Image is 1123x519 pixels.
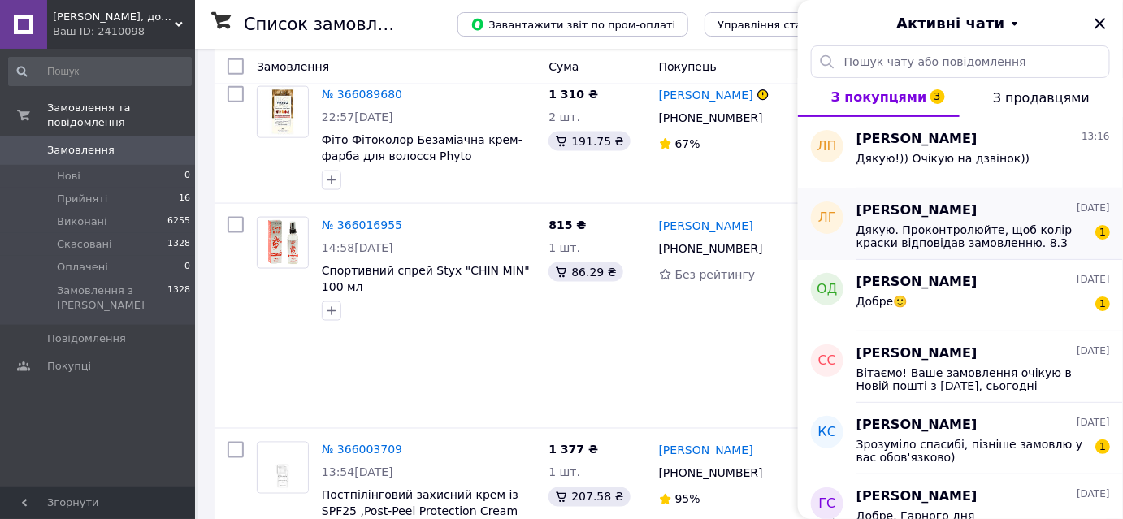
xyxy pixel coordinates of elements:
a: Спортивний спрей Styx "CHIN MIN" 100 мл [322,264,530,293]
span: Скасовані [57,237,112,252]
span: [DATE] [1077,273,1110,287]
span: 1 [1095,439,1110,454]
span: [PERSON_NAME] [856,130,978,149]
span: Прийняті [57,192,107,206]
span: СС [818,352,836,370]
div: [PHONE_NUMBER] [656,237,766,260]
div: [PHONE_NUMBER] [656,106,766,129]
span: Покупці [47,359,91,374]
span: 3 [930,89,945,104]
a: Фіто Фітоколор Безаміачна крем-фарба для волосся Phyto PhytoColor Coloration Permanente 8 Світло-... [322,133,529,195]
span: [PERSON_NAME] [856,487,978,506]
span: 0 [184,260,190,275]
span: 1 шт. [548,241,580,254]
span: 13:54[DATE] [322,466,393,479]
span: [DATE] [1077,416,1110,430]
span: Покупець [659,60,717,73]
input: Пошук чату або повідомлення [811,45,1110,78]
span: 13:16 [1082,130,1110,144]
span: 1 377 ₴ [548,443,598,456]
span: Cума [548,60,579,73]
span: 6255 [167,214,190,229]
button: ОД[PERSON_NAME][DATE]Добре🙂1 [798,260,1123,331]
a: Фото товару [257,217,309,269]
a: [PERSON_NAME] [659,87,753,103]
button: ЛП[PERSON_NAME]13:16Дякую!)) Очікую на дзвінок)) [798,117,1123,188]
span: Виконані [57,214,107,229]
span: 1328 [167,283,190,313]
span: Нові [57,169,80,184]
a: № 366016955 [322,218,402,231]
span: Без рейтингу [675,268,756,281]
button: Завантажити звіт по пром-оплаті [457,12,688,37]
button: Активні чати [843,13,1077,34]
div: 86.29 ₴ [548,262,622,282]
span: Активні чати [896,13,1004,34]
span: З покупцями [831,89,927,105]
span: 22:57[DATE] [322,110,393,123]
span: 14:58[DATE] [322,241,393,254]
span: ЛП [817,137,837,156]
a: № 366089680 [322,88,402,101]
span: Замовлення [257,60,329,73]
span: лГ [818,209,836,227]
div: 191.75 ₴ [548,132,630,151]
button: СС[PERSON_NAME][DATE]Вітаємо! Ваше замовлення очікую в Новій пошті з [DATE], сьогодні останній де... [798,331,1123,403]
img: Фото товару [258,443,308,493]
span: [PERSON_NAME] [856,416,978,435]
span: Завантажити звіт по пром-оплаті [470,17,675,32]
span: Вітаємо! Ваше замовлення очікую в Новій пошті з [DATE], сьогодні останній день зберігання в пункт... [856,366,1087,392]
span: 1328 [167,237,190,252]
span: Дякую. Проконтролюйте, щоб колір краски відповідав замовленню. 8.3 [856,223,1087,249]
a: [PERSON_NAME] [659,218,753,234]
span: [PERSON_NAME] [856,273,978,292]
button: Управління статусами [705,12,855,37]
span: Дякую!)) Очікую на дзвінок)) [856,152,1030,165]
span: [DATE] [1077,201,1110,215]
span: 0 [184,169,190,184]
span: Замовлення [47,143,115,158]
span: [PERSON_NAME] [856,201,978,220]
span: 1 310 ₴ [548,88,598,101]
img: Фото товару [258,218,308,268]
span: 95% [675,493,700,506]
span: Управління статусами [718,19,842,31]
span: Повідомлення [47,331,126,346]
span: 1 [1095,296,1110,311]
span: Замовлення з [PERSON_NAME] [57,283,167,313]
div: Ваш ID: 2410098 [53,24,195,39]
span: Зрозуміло спасибі, пізніше замовлю у вас обов'язково) [856,438,1087,464]
button: Закрити [1090,14,1110,33]
span: 815 ₴ [548,218,586,231]
span: ОД [817,280,837,299]
div: 207.58 ₴ [548,487,630,507]
span: Добре🙂 [856,295,908,308]
img: Фото товару [258,87,308,137]
span: Лікувальна, доглядова та професійна косметика [53,10,175,24]
input: Пошук [8,57,192,86]
span: 1 шт. [548,466,580,479]
span: 16 [179,192,190,206]
span: [DATE] [1077,344,1110,358]
button: КС[PERSON_NAME][DATE]Зрозуміло спасибі, пізніше замовлю у вас обов'язково)1 [798,403,1123,474]
div: [PHONE_NUMBER] [656,462,766,485]
button: З продавцями [960,78,1123,117]
span: 2 шт. [548,110,580,123]
span: ГС [819,495,836,513]
span: КС [818,423,837,442]
button: лГ[PERSON_NAME][DATE]Дякую. Проконтролюйте, щоб колір краски відповідав замовленню. 8.31 [798,188,1123,260]
a: Фото товару [257,442,309,494]
span: [DATE] [1077,487,1110,501]
button: З покупцями3 [798,78,960,117]
span: 67% [675,137,700,150]
a: № 366003709 [322,443,402,456]
span: 1 [1095,225,1110,240]
span: Замовлення та повідомлення [47,101,195,130]
h1: Список замовлень [244,15,409,34]
span: [PERSON_NAME] [856,344,978,363]
a: Фото товару [257,86,309,138]
span: Оплачені [57,260,108,275]
a: [PERSON_NAME] [659,443,753,459]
